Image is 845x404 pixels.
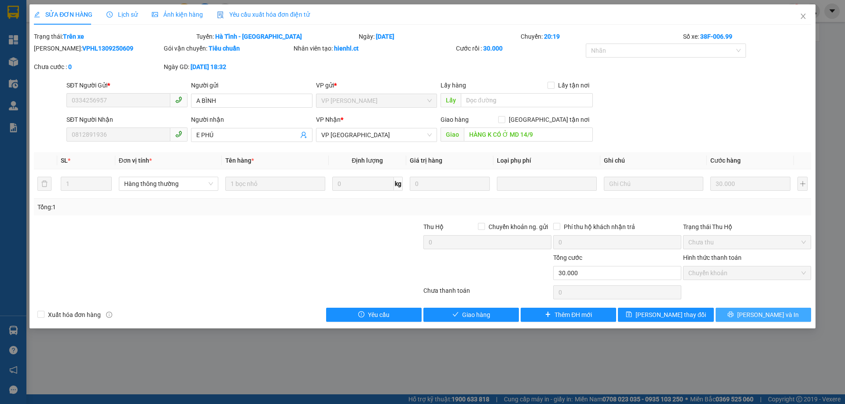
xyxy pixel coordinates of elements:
button: Close [791,4,816,29]
span: SL [61,157,68,164]
span: Thêm ĐH mới [555,310,592,320]
span: [PERSON_NAME] và In [737,310,799,320]
button: delete [37,177,51,191]
div: Chưa thanh toán [422,286,552,301]
span: save [626,311,632,318]
span: check [452,311,459,318]
b: Trên xe [63,33,84,40]
span: Thu Hộ [423,223,444,230]
div: Cước rồi : [456,44,584,53]
b: Hà Tĩnh - [GEOGRAPHIC_DATA] [215,33,302,40]
div: SĐT Người Gửi [66,80,187,90]
th: Loại phụ phí [493,152,600,169]
div: VP gửi [316,80,437,90]
input: Dọc đường [464,127,593,142]
span: Yêu cầu xuất hóa đơn điện tử [217,11,310,18]
label: Hình thức thanh toán [683,254,742,261]
div: Người nhận [191,115,312,124]
b: 20:19 [544,33,560,40]
b: VPHL1309250609 [82,45,133,52]
span: user-add [300,131,307,138]
span: phone [175,131,182,138]
span: Hàng thông thường [124,177,213,190]
span: VP Mỹ Đình [321,128,432,142]
div: Người gửi [191,80,312,90]
input: Ghi Chú [604,177,703,191]
span: Xuất hóa đơn hàng [44,310,104,320]
b: Tiêu chuẩn [209,45,240,52]
div: Số xe: [682,32,812,41]
span: clock-circle [107,11,113,18]
span: kg [394,177,403,191]
span: [GEOGRAPHIC_DATA] tận nơi [505,115,593,124]
img: icon [217,11,224,18]
span: close [800,13,807,20]
div: Trạng thái Thu Hộ [683,222,811,232]
span: Chuyển khoản ng. gửi [485,222,551,232]
span: Lấy [441,93,461,107]
span: Giao hàng [441,116,469,123]
button: plusThêm ĐH mới [521,308,616,322]
b: 30.000 [483,45,503,52]
input: Dọc đường [461,93,593,107]
div: Nhân viên tạo: [294,44,454,53]
span: Cước hàng [710,157,741,164]
button: checkGiao hàng [423,308,519,322]
span: Chưa thu [688,236,806,249]
div: Ngày: [358,32,520,41]
b: hienhl.ct [334,45,359,52]
span: plus [545,311,551,318]
span: SỬA ĐƠN HÀNG [34,11,92,18]
span: picture [152,11,158,18]
span: Giá trị hàng [410,157,442,164]
span: VP Hồng Lĩnh [321,94,432,107]
span: Lịch sử [107,11,138,18]
span: Phí thu hộ khách nhận trả [560,222,639,232]
div: Tuyến: [195,32,358,41]
div: [PERSON_NAME]: [34,44,162,53]
span: exclamation-circle [358,311,364,318]
b: [DATE] 18:32 [191,63,226,70]
span: Lấy hàng [441,82,466,89]
span: Tổng cước [553,254,582,261]
span: VP Nhận [316,116,341,123]
span: Đơn vị tính [119,157,152,164]
span: edit [34,11,40,18]
span: Giao hàng [462,310,490,320]
div: SĐT Người Nhận [66,115,187,124]
div: Chưa cước : [34,62,162,72]
span: Lấy tận nơi [555,80,593,90]
button: save[PERSON_NAME] thay đổi [618,308,713,322]
span: info-circle [106,312,112,318]
b: [DATE] [376,33,394,40]
span: Tên hàng [225,157,254,164]
button: printer[PERSON_NAME] và In [716,308,811,322]
span: printer [727,311,734,318]
div: Chuyến: [520,32,682,41]
div: Ngày GD: [164,62,292,72]
b: 38F-006.99 [700,33,732,40]
button: exclamation-circleYêu cầu [326,308,422,322]
th: Ghi chú [600,152,707,169]
div: Gói vận chuyển: [164,44,292,53]
b: 0 [68,63,72,70]
button: plus [797,177,807,191]
span: Chuyển khoản [688,266,806,280]
div: Tổng: 1 [37,202,326,212]
input: 0 [710,177,790,191]
span: Định lượng [352,157,383,164]
span: Giao [441,127,464,142]
span: [PERSON_NAME] thay đổi [636,310,706,320]
div: Trạng thái: [33,32,195,41]
span: Ảnh kiện hàng [152,11,203,18]
span: phone [175,96,182,103]
input: 0 [410,177,490,191]
span: Yêu cầu [368,310,389,320]
input: VD: Bàn, Ghế [225,177,325,191]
